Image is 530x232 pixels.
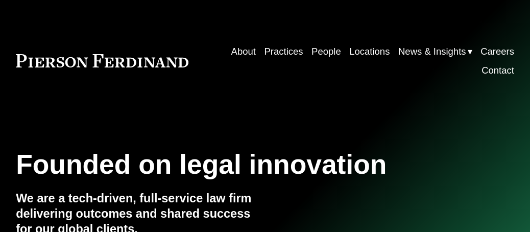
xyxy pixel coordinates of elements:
h1: Founded on legal innovation [16,149,431,180]
a: folder dropdown [398,42,472,61]
a: Practices [264,42,303,61]
a: About [231,42,256,61]
a: Locations [349,42,390,61]
a: Careers [480,42,514,61]
span: News & Insights [398,43,466,60]
a: Contact [481,61,514,80]
a: People [311,42,341,61]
